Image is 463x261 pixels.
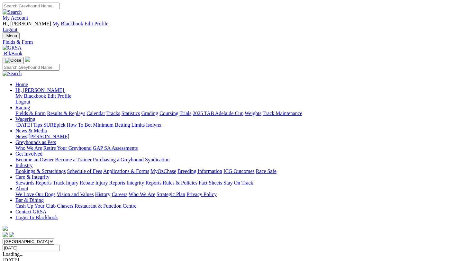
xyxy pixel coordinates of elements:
a: Who We Are [15,145,42,151]
a: Bookings & Scratchings [15,168,66,174]
a: Rules & Policies [163,180,197,185]
a: Login To Blackbook [15,215,58,220]
a: History [95,192,110,197]
a: Grading [141,111,158,116]
span: BlkBook [4,51,23,56]
a: Schedule of Fees [67,168,102,174]
a: Results & Replays [47,111,85,116]
a: Logout [3,27,17,32]
a: Trials [179,111,191,116]
a: [PERSON_NAME] [28,134,69,139]
div: Hi, [PERSON_NAME] [15,93,460,105]
a: Purchasing a Greyhound [93,157,144,162]
a: [DATE] Tips [15,122,42,128]
a: Race Safe [256,168,276,174]
a: My Blackbook [52,21,83,26]
img: Search [3,71,22,76]
a: Edit Profile [85,21,108,26]
input: Search [3,3,59,9]
a: Injury Reports [95,180,125,185]
a: Coursing [159,111,178,116]
div: Industry [15,168,460,174]
a: Become a Trainer [55,157,92,162]
a: Stewards Reports [15,180,51,185]
img: Search [3,9,22,15]
div: Racing [15,111,460,116]
a: SUREpick [43,122,65,128]
a: Chasers Restaurant & Function Centre [57,203,136,209]
input: Search [3,64,59,71]
a: Bar & Dining [15,197,44,203]
span: Hi, [PERSON_NAME] [3,21,51,26]
div: Get Involved [15,157,460,163]
a: 2025 TAB Adelaide Cup [193,111,243,116]
input: Select date [3,245,59,251]
a: MyOzChase [150,168,176,174]
a: Integrity Reports [126,180,161,185]
a: Wagering [15,116,35,122]
div: News & Media [15,134,460,139]
img: logo-grsa-white.png [25,57,30,62]
a: Calendar [86,111,105,116]
a: GAP SA Assessments [93,145,138,151]
a: Cash Up Your Club [15,203,56,209]
div: My Account [3,21,460,32]
a: Syndication [145,157,169,162]
a: Track Injury Rebate [53,180,94,185]
a: Logout [15,99,30,104]
a: ICG Outcomes [223,168,254,174]
a: Get Involved [15,151,42,157]
a: Fields & Form [15,111,46,116]
a: Edit Profile [48,93,71,99]
button: Toggle navigation [3,32,20,39]
a: Track Maintenance [263,111,302,116]
div: Greyhounds as Pets [15,145,460,151]
a: Breeding Information [177,168,222,174]
div: About [15,192,460,197]
a: Strategic Plan [157,192,185,197]
a: Who We Are [129,192,155,197]
a: News [15,134,27,139]
a: Weights [245,111,261,116]
a: How To Bet [67,122,92,128]
a: Careers [112,192,127,197]
a: Minimum Betting Limits [93,122,145,128]
a: Applications & Forms [103,168,149,174]
a: Become an Owner [15,157,54,162]
a: Vision and Values [57,192,94,197]
button: Toggle navigation [3,57,24,64]
a: Statistics [122,111,140,116]
div: Care & Integrity [15,180,460,186]
a: Privacy Policy [186,192,217,197]
a: Tracks [106,111,120,116]
a: We Love Our Dogs [15,192,55,197]
div: Bar & Dining [15,203,460,209]
a: Retire Your Greyhound [43,145,92,151]
a: Greyhounds as Pets [15,139,56,145]
a: BlkBook [3,51,23,56]
a: Fact Sheets [199,180,222,185]
a: Stay On Track [223,180,253,185]
img: twitter.svg [9,232,14,237]
a: Industry [15,163,32,168]
a: My Blackbook [15,93,46,99]
a: News & Media [15,128,47,133]
a: Isolynx [146,122,161,128]
a: My Account [3,15,28,21]
img: Close [5,58,21,63]
a: About [15,186,28,191]
a: Care & Integrity [15,174,50,180]
img: logo-grsa-white.png [3,226,8,231]
span: Hi, [PERSON_NAME] [15,87,64,93]
img: facebook.svg [3,232,8,237]
img: GRSA [3,45,22,51]
a: Home [15,82,28,87]
span: Loading... [3,251,23,257]
a: Hi, [PERSON_NAME] [15,87,65,93]
a: Fields & Form [3,39,460,45]
div: Wagering [15,122,460,128]
a: Contact GRSA [15,209,46,214]
a: Racing [15,105,30,110]
span: Menu [6,33,17,38]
